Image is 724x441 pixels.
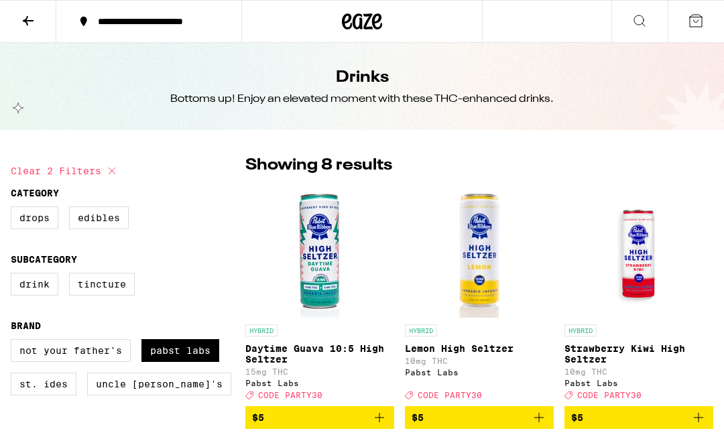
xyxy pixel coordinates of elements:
[405,368,554,377] div: Pabst Labs
[11,206,58,229] label: Drops
[258,391,322,399] span: CODE PARTY30
[11,188,59,198] legend: Category
[11,373,76,395] label: St. Ides
[564,184,713,406] a: Open page for Strawberry Kiwi High Seltzer from Pabst Labs
[418,391,482,399] span: CODE PARTY30
[170,92,554,107] div: Bottoms up! Enjoy an elevated moment with these THC-enhanced drinks.
[412,412,424,423] span: $5
[252,412,264,423] span: $5
[245,343,394,365] p: Daytime Guava 10:5 High Seltzer
[87,373,231,395] label: Uncle [PERSON_NAME]'s
[412,184,546,318] img: Pabst Labs - Lemon High Seltzer
[245,379,394,387] div: Pabst Labs
[564,379,713,387] div: Pabst Labs
[564,406,713,429] button: Add to bag
[564,367,713,376] p: 10mg THC
[405,343,554,354] p: Lemon High Seltzer
[572,184,706,318] img: Pabst Labs - Strawberry Kiwi High Seltzer
[69,273,135,296] label: Tincture
[336,66,389,89] h1: Drinks
[564,324,597,336] p: HYBRID
[141,339,219,362] label: Pabst Labs
[245,154,392,177] p: Showing 8 results
[11,320,41,331] legend: Brand
[245,406,394,429] button: Add to bag
[405,184,554,406] a: Open page for Lemon High Seltzer from Pabst Labs
[564,343,713,365] p: Strawberry Kiwi High Seltzer
[11,339,131,362] label: Not Your Father's
[253,184,387,318] img: Pabst Labs - Daytime Guava 10:5 High Seltzer
[245,367,394,376] p: 15mg THC
[405,357,554,365] p: 10mg THC
[69,206,129,229] label: Edibles
[405,324,437,336] p: HYBRID
[571,412,583,423] span: $5
[405,406,554,429] button: Add to bag
[11,154,120,188] button: Clear 2 filters
[245,324,278,336] p: HYBRID
[11,273,58,296] label: Drink
[577,391,642,399] span: CODE PARTY30
[245,184,394,406] a: Open page for Daytime Guava 10:5 High Seltzer from Pabst Labs
[11,254,77,265] legend: Subcategory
